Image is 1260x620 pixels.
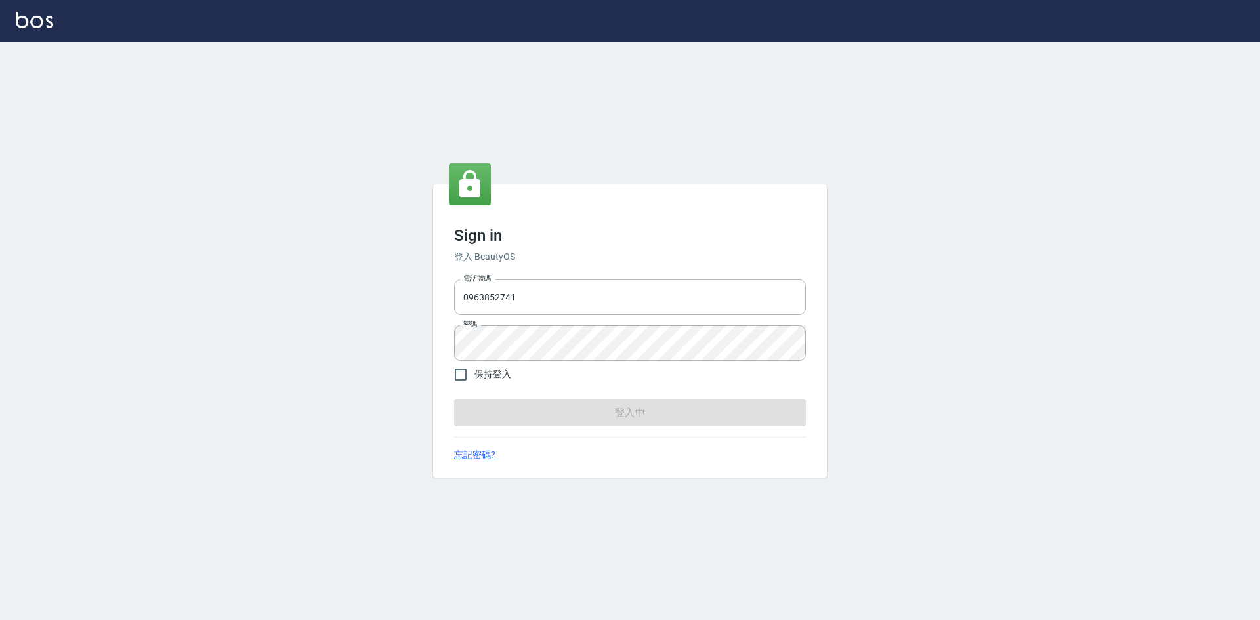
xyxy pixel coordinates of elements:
img: Logo [16,12,53,28]
h3: Sign in [454,226,806,245]
span: 保持登入 [474,367,511,381]
a: 忘記密碼? [454,448,495,462]
h6: 登入 BeautyOS [454,250,806,264]
label: 密碼 [463,320,477,329]
label: 電話號碼 [463,274,491,283]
